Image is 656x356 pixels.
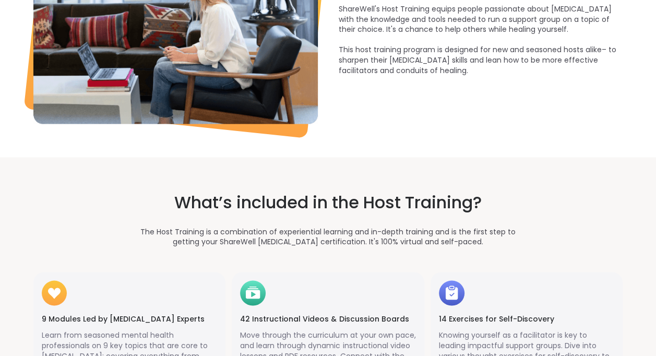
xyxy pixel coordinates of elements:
p: The Host Training is a combination of experiential learning and in-depth training and is the firs... [128,227,529,247]
h4: 14 Exercises for Self-Discovery [439,314,614,324]
h4: 42 Instructional Videos & Discussion Boards [240,314,415,324]
p: ShareWell's Host Training equips people passionate about [MEDICAL_DATA] with the knowledge and to... [339,4,623,76]
h4: 9 Modules Led by [MEDICAL_DATA] Experts [42,314,217,324]
h2: What’s included in the Host Training? [128,191,529,214]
